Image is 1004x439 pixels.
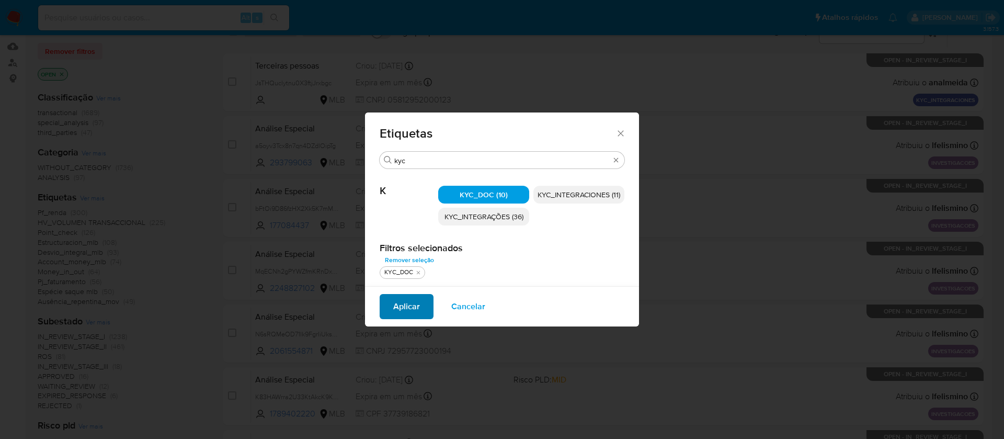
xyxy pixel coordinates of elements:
button: Cancelar [438,294,499,319]
h2: Filtros selecionados [380,242,624,254]
span: KYC_INTEGRAÇÕES (36) [444,211,523,222]
button: Fechar [615,128,625,138]
div: KYC_INTEGRAÇÕES (36) [438,208,529,226]
span: KYC_INTEGRACIONES (11) [538,189,620,200]
span: Remover seleção [385,255,434,265]
button: Aplicar [380,294,433,319]
button: Apagar busca [612,156,620,164]
span: Etiquetas [380,127,615,140]
button: Remover seleção [380,254,439,266]
span: Cancelar [451,295,485,318]
button: Procurar [384,156,392,164]
span: K [380,169,438,197]
span: Aplicar [393,295,420,318]
input: Filtro de pesquisa [394,156,610,165]
div: KYC_DOC (10) [438,186,529,204]
div: KYC_DOC [382,268,415,277]
span: KYC_DOC (10) [460,189,508,200]
button: tirar KYC_DOC [414,268,423,277]
div: KYC_INTEGRACIONES (11) [533,186,624,204]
